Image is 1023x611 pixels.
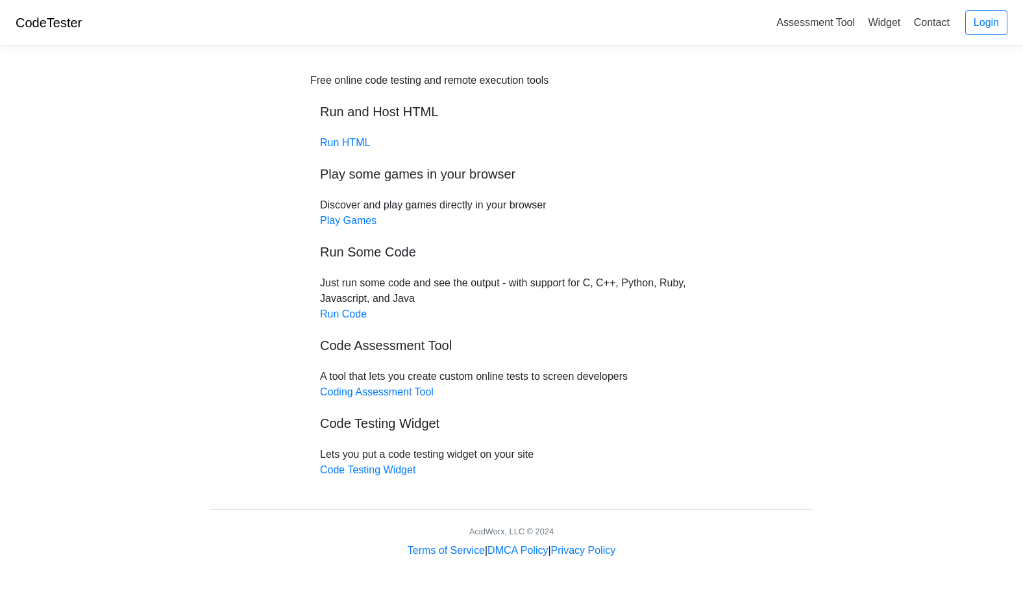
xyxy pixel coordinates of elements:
[310,73,713,478] div: Discover and play games directly in your browser Just run some code and see the output - with sup...
[487,545,548,556] a: DMCA Policy
[408,545,485,556] a: Terms of Service
[320,386,434,397] a: Coding Assessment Tool
[320,338,703,353] h5: Code Assessment Tool
[408,543,615,558] div: | |
[310,73,548,88] div: Free online code testing and remote execution tools
[320,137,370,148] a: Run HTML
[320,308,367,319] a: Run Code
[320,464,415,475] a: Code Testing Widget
[863,12,906,33] a: Widget
[16,16,82,30] a: CodeTester
[320,215,376,226] a: Play Games
[320,244,703,260] h5: Run Some Code
[771,12,860,33] a: Assessment Tool
[469,525,554,538] div: AcidWorx, LLC © 2024
[320,104,703,119] h5: Run and Host HTML
[965,10,1007,35] a: Login
[551,545,616,556] a: Privacy Policy
[320,166,703,182] h5: Play some games in your browser
[909,12,955,33] a: Contact
[320,416,703,431] h5: Code Testing Widget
